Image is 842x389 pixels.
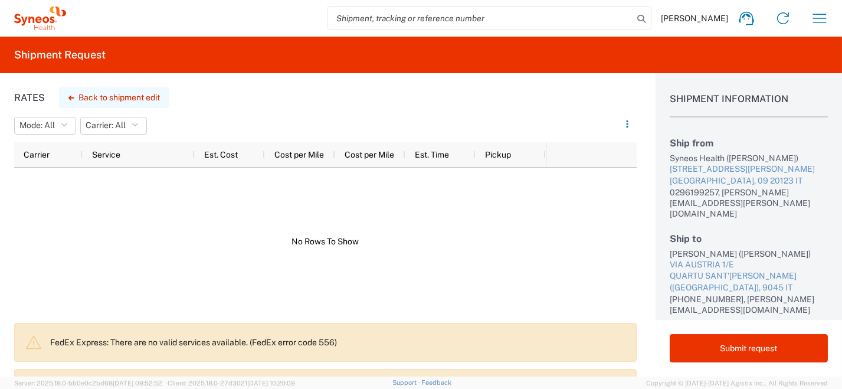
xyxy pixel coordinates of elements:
[485,150,511,159] span: Pickup
[392,379,422,386] a: Support
[14,117,76,135] button: Mode: All
[415,150,449,159] span: Est. Time
[24,150,50,159] span: Carrier
[19,120,55,131] span: Mode: All
[14,380,162,387] span: Server: 2025.18.0-bb0e0c2bd68
[59,87,169,108] button: Back to shipment edit
[80,117,147,135] button: Carrier: All
[670,175,828,187] div: [GEOGRAPHIC_DATA], 09 20123 IT
[670,294,828,315] div: [PHONE_NUMBER], [PERSON_NAME][EMAIL_ADDRESS][DOMAIN_NAME]
[670,334,828,362] button: Submit request
[327,7,633,30] input: Shipment, tracking or reference number
[92,150,120,159] span: Service
[345,150,394,159] span: Cost per Mile
[168,380,295,387] span: Client: 2025.18.0-27d3021
[50,337,627,348] p: FedEx Express: There are no valid services available. (FedEx error code 556)
[670,233,828,244] h2: Ship to
[670,138,828,149] h2: Ship from
[670,164,828,175] div: [STREET_ADDRESS][PERSON_NAME]
[670,259,828,294] a: VIA AUSTRIA 1/EQUARTU SANT'[PERSON_NAME] ([GEOGRAPHIC_DATA]), 9045 IT
[670,187,828,219] div: 0296199257, [PERSON_NAME][EMAIL_ADDRESS][PERSON_NAME][DOMAIN_NAME]
[670,249,828,259] div: [PERSON_NAME] ([PERSON_NAME])
[646,378,828,388] span: Copyright © [DATE]-[DATE] Agistix Inc., All Rights Reserved
[86,120,126,131] span: Carrier: All
[670,93,828,117] h1: Shipment Information
[14,92,45,103] h1: Rates
[14,48,106,62] h2: Shipment Request
[661,13,728,24] span: [PERSON_NAME]
[670,153,828,164] div: Syneos Health ([PERSON_NAME])
[274,150,324,159] span: Cost per Mile
[204,150,238,159] span: Est. Cost
[247,380,295,387] span: [DATE] 10:20:09
[670,270,828,293] div: QUARTU SANT'[PERSON_NAME] ([GEOGRAPHIC_DATA]), 9045 IT
[113,380,162,387] span: [DATE] 09:52:52
[421,379,451,386] a: Feedback
[670,259,828,271] div: VIA AUSTRIA 1/E
[670,164,828,187] a: [STREET_ADDRESS][PERSON_NAME][GEOGRAPHIC_DATA], 09 20123 IT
